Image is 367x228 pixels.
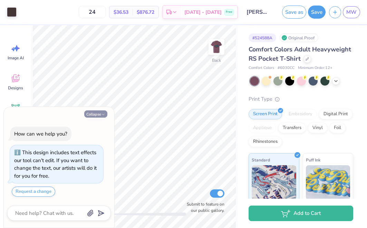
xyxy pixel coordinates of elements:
[241,5,275,19] input: Untitled Design
[14,149,97,179] div: This design includes text effects our tool can't edit. If you want to change the text, our artist...
[137,9,154,16] span: $876.72
[308,6,326,19] button: Save
[14,130,67,137] div: How can we help you?
[329,123,346,133] div: Foil
[306,165,350,200] img: Puff Ink
[306,156,320,163] span: Puff Ink
[343,6,360,18] a: MW
[284,109,317,119] div: Embroidery
[210,40,223,54] img: Back
[249,95,353,103] div: Print Type
[278,65,294,71] span: # 6030CC
[8,55,24,61] span: Image AI
[346,8,357,16] span: MW
[282,6,306,19] button: Save as
[252,165,296,200] img: Standard
[183,201,224,214] label: Submit to feature on our public gallery.
[12,187,55,197] button: Request a change
[280,33,318,42] div: Original Proof
[278,123,306,133] div: Transfers
[184,9,222,16] span: [DATE] - [DATE]
[114,9,128,16] span: $36.53
[8,85,23,91] span: Designs
[79,6,106,18] input: – –
[249,206,353,221] button: Add to Cart
[319,109,352,119] div: Digital Print
[252,156,270,163] span: Standard
[308,123,327,133] div: Vinyl
[249,33,276,42] div: # 524588A
[84,110,107,118] button: Collapse
[249,123,276,133] div: Applique
[249,45,351,63] span: Comfort Colors Adult Heavyweight RS Pocket T-Shirt
[249,109,282,119] div: Screen Print
[249,137,282,147] div: Rhinestones
[249,65,274,71] span: Comfort Colors
[212,57,221,63] div: Back
[226,10,232,14] span: Free
[298,65,332,71] span: Minimum Order: 12 +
